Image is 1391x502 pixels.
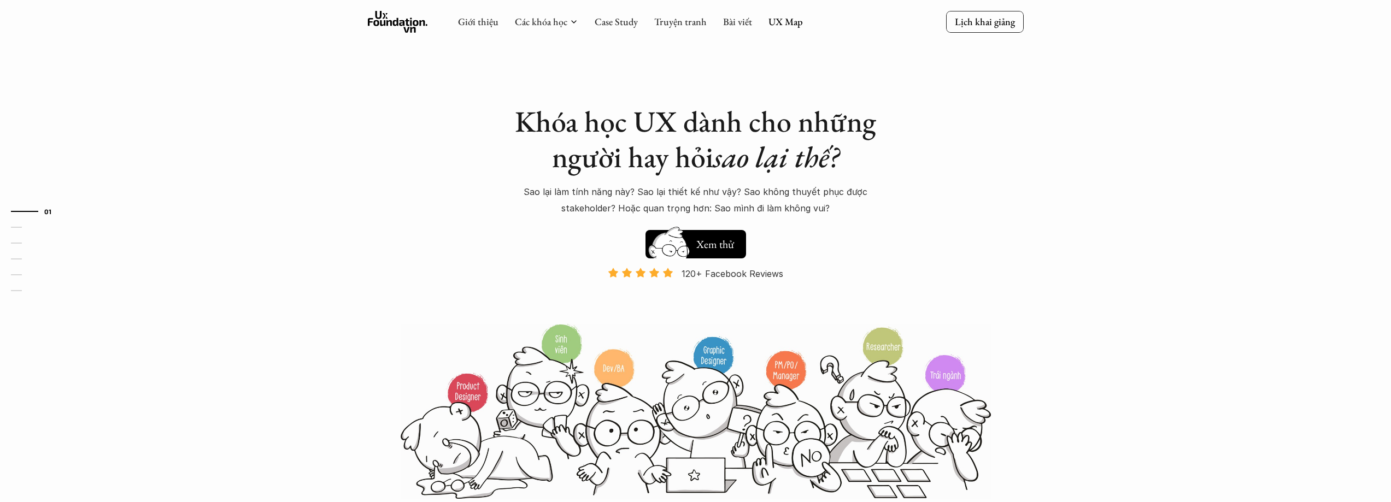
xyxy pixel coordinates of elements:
h5: Xem thử [695,237,735,252]
a: 120+ Facebook Reviews [598,267,793,322]
p: 120+ Facebook Reviews [682,265,783,282]
strong: 01 [44,208,52,215]
a: 01 [11,205,63,218]
a: Lịch khai giảng [946,11,1024,32]
a: Xem thử [645,225,746,258]
p: Lịch khai giảng [955,15,1015,28]
a: Case Study [595,15,638,28]
p: Sao lại làm tính năng này? Sao lại thiết kế như vậy? Sao không thuyết phục được stakeholder? Hoặc... [504,184,887,217]
a: UX Map [768,15,803,28]
em: sao lại thế? [713,138,839,176]
a: Bài viết [723,15,752,28]
a: Giới thiệu [458,15,498,28]
a: Truyện tranh [654,15,707,28]
h1: Khóa học UX dành cho những người hay hỏi [504,104,887,175]
a: Các khóa học [515,15,567,28]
